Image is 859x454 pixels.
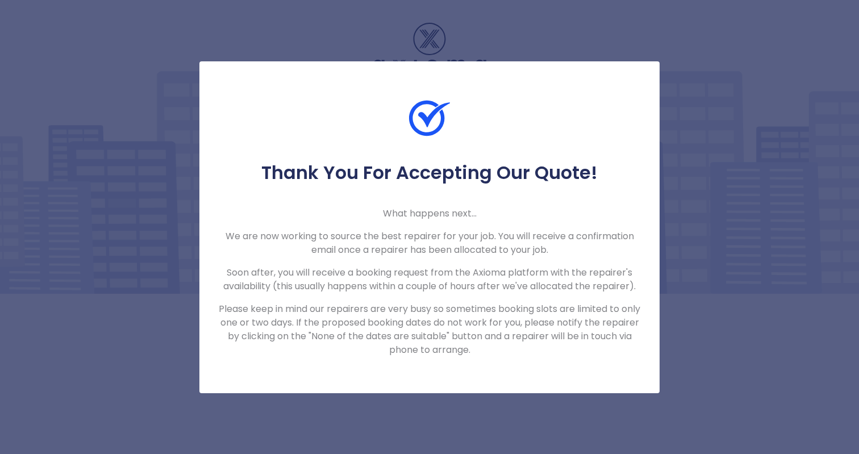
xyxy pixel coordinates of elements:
[218,302,641,357] p: Please keep in mind our repairers are very busy so sometimes booking slots are limited to only on...
[409,98,450,139] img: Check
[218,266,641,293] p: Soon after, you will receive a booking request from the Axioma platform with the repairer's avail...
[218,161,641,184] h5: Thank You For Accepting Our Quote!
[218,230,641,257] p: We are now working to source the best repairer for your job. You will receive a confirmation emai...
[218,207,641,220] p: What happens next...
